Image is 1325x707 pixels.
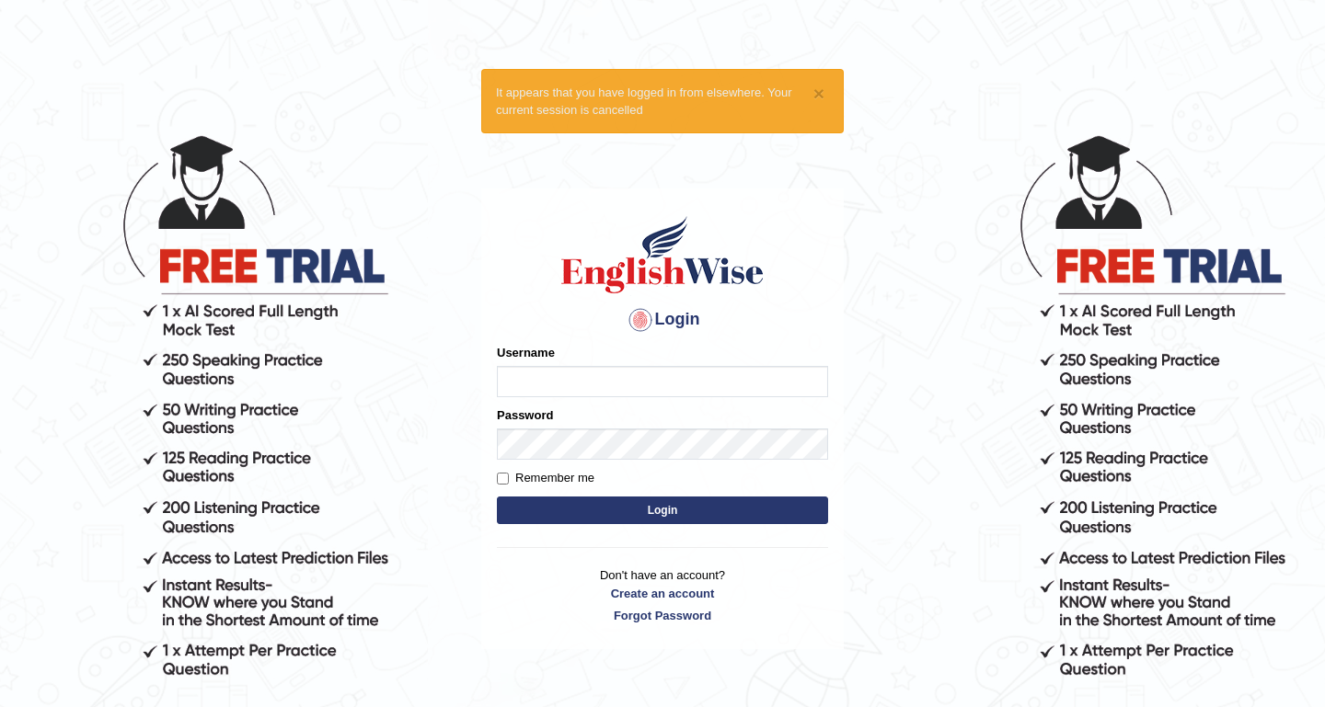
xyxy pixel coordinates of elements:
[497,585,828,602] a: Create an account
[813,84,824,103] button: ×
[497,305,828,335] h4: Login
[481,69,844,133] div: It appears that you have logged in from elsewhere. Your current session is cancelled
[497,496,828,524] button: Login
[497,344,555,361] label: Username
[497,566,828,623] p: Don't have an account?
[497,469,594,487] label: Remember me
[558,213,767,296] img: Logo of English Wise sign in for intelligent practice with AI
[497,406,553,424] label: Password
[497,607,828,624] a: Forgot Password
[497,473,509,485] input: Remember me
